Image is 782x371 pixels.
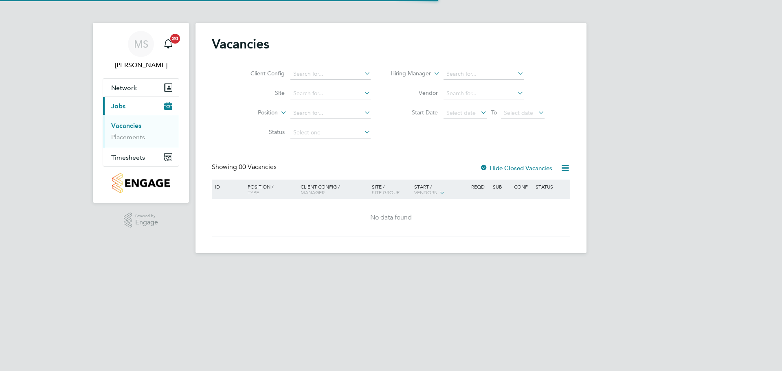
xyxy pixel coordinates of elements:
[212,163,278,171] div: Showing
[103,115,179,148] div: Jobs
[103,79,179,97] button: Network
[290,88,371,99] input: Search for...
[111,84,137,92] span: Network
[124,213,158,228] a: Powered byEngage
[111,154,145,161] span: Timesheets
[301,189,325,195] span: Manager
[504,109,533,116] span: Select date
[103,97,179,115] button: Jobs
[134,39,148,49] span: MS
[444,88,524,99] input: Search for...
[111,122,141,130] a: Vacancies
[238,89,285,97] label: Site
[212,36,269,52] h2: Vacancies
[103,31,179,70] a: MS[PERSON_NAME]
[111,102,125,110] span: Jobs
[414,189,437,195] span: Vendors
[391,109,438,116] label: Start Date
[231,109,278,117] label: Position
[103,148,179,166] button: Timesheets
[534,180,569,193] div: Status
[290,108,371,119] input: Search for...
[489,107,499,118] span: To
[512,180,533,193] div: Conf
[384,70,431,78] label: Hiring Manager
[238,128,285,136] label: Status
[103,60,179,70] span: Mark Steadman
[112,173,169,193] img: countryside-properties-logo-retina.png
[391,89,438,97] label: Vendor
[372,189,400,195] span: Site Group
[290,68,371,80] input: Search for...
[111,133,145,141] a: Placements
[103,173,179,193] a: Go to home page
[446,109,476,116] span: Select date
[213,213,569,222] div: No data found
[238,70,285,77] label: Client Config
[242,180,299,199] div: Position /
[412,180,469,200] div: Start /
[248,189,259,195] span: Type
[239,163,277,171] span: 00 Vacancies
[213,180,242,193] div: ID
[135,219,158,226] span: Engage
[160,31,176,57] a: 20
[469,180,490,193] div: Reqd
[370,180,413,199] div: Site /
[299,180,370,199] div: Client Config /
[135,213,158,220] span: Powered by
[480,164,552,172] label: Hide Closed Vacancies
[444,68,524,80] input: Search for...
[93,23,189,203] nav: Main navigation
[491,180,512,193] div: Sub
[290,127,371,138] input: Select one
[170,34,180,44] span: 20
